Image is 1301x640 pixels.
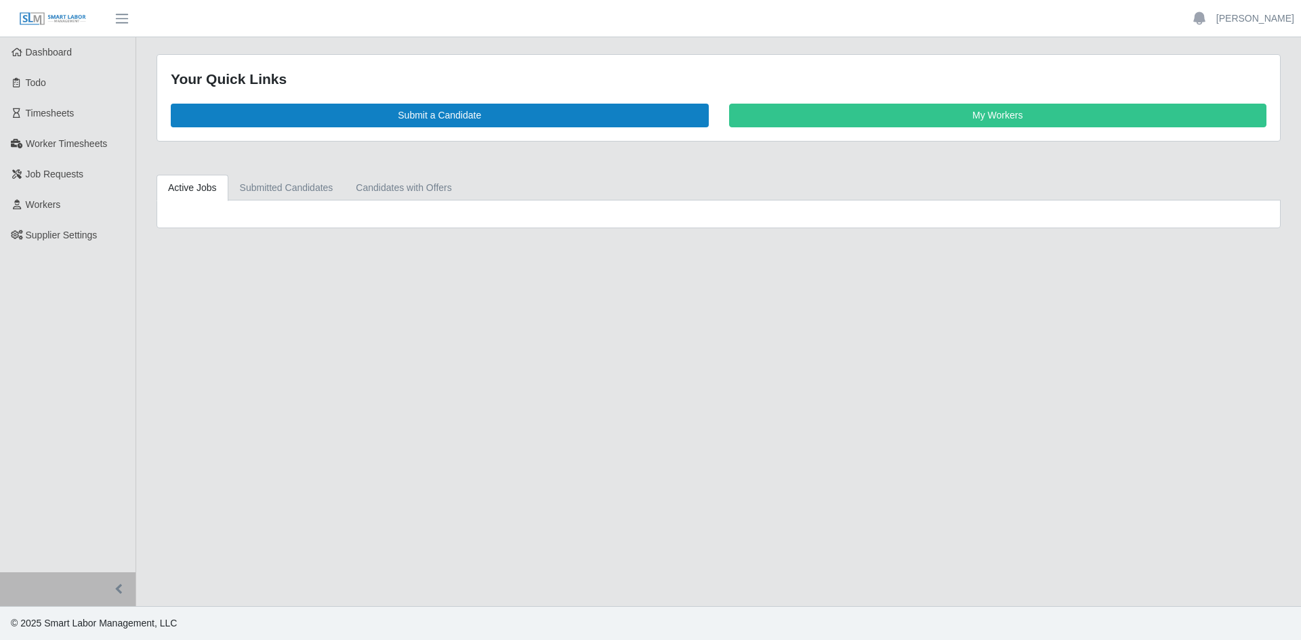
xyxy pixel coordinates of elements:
span: Timesheets [26,108,75,119]
a: Submit a Candidate [171,104,709,127]
a: Submitted Candidates [228,175,345,201]
span: © 2025 Smart Labor Management, LLC [11,618,177,628]
span: Workers [26,199,61,210]
span: Job Requests [26,169,84,179]
span: Worker Timesheets [26,138,107,149]
a: My Workers [729,104,1267,127]
div: Your Quick Links [171,68,1266,90]
a: [PERSON_NAME] [1216,12,1294,26]
a: Active Jobs [157,175,228,201]
span: Supplier Settings [26,230,98,240]
span: Dashboard [26,47,73,58]
img: SLM Logo [19,12,87,26]
a: Candidates with Offers [344,175,463,201]
span: Todo [26,77,46,88]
